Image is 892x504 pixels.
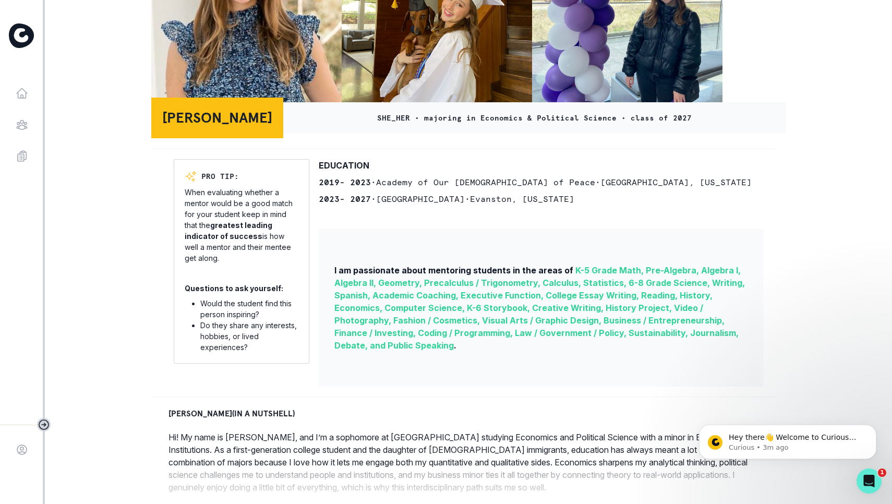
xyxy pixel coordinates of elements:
p: PRO TIP: [201,171,239,182]
p: SHE_HER • majoring in Economics & Political Science • class of 2027 [377,113,692,124]
span: 1 [878,469,886,477]
span: • Academy of Our [DEMOGRAPHIC_DATA] of Peace • [GEOGRAPHIC_DATA] , [US_STATE] [371,177,752,187]
iframe: Intercom live chat [857,469,882,494]
img: Curious Cardinals Logo [9,23,34,48]
p: When evaluating whether a mentor would be a good match for your student keep in mind that the is ... [185,187,298,263]
li: Do they share any interests, hobbies, or lived experiences? [200,320,298,353]
span: • [GEOGRAPHIC_DATA] • Evanston , [US_STATE] [371,194,574,204]
b: 2023 - 2027 [319,194,371,204]
iframe: Intercom notifications message [683,403,892,476]
p: EDUCATION [319,159,369,172]
button: Toggle sidebar [37,418,51,431]
b: greatest leading indicator of success [185,221,272,241]
p: [PERSON_NAME] [162,107,272,129]
span: I am passionate about mentoring students in the areas of [334,265,573,275]
p: Questions to ask yourself: [185,283,283,294]
span: . [454,340,456,351]
span: K-5 Grade Math, Pre-Algebra, Algebra I, Algebra II, Geometry, Precalculus / Trigonometry, Calculu... [334,265,745,351]
li: Would the student find this person inspiring? [200,298,298,320]
b: 2019 - 2023 [319,177,371,187]
p: [PERSON_NAME] (IN A NUTSHELL) [168,407,295,419]
p: Hi! My name is [PERSON_NAME], and I’m a sophomore at [GEOGRAPHIC_DATA] studying Economics and Pol... [168,431,768,494]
